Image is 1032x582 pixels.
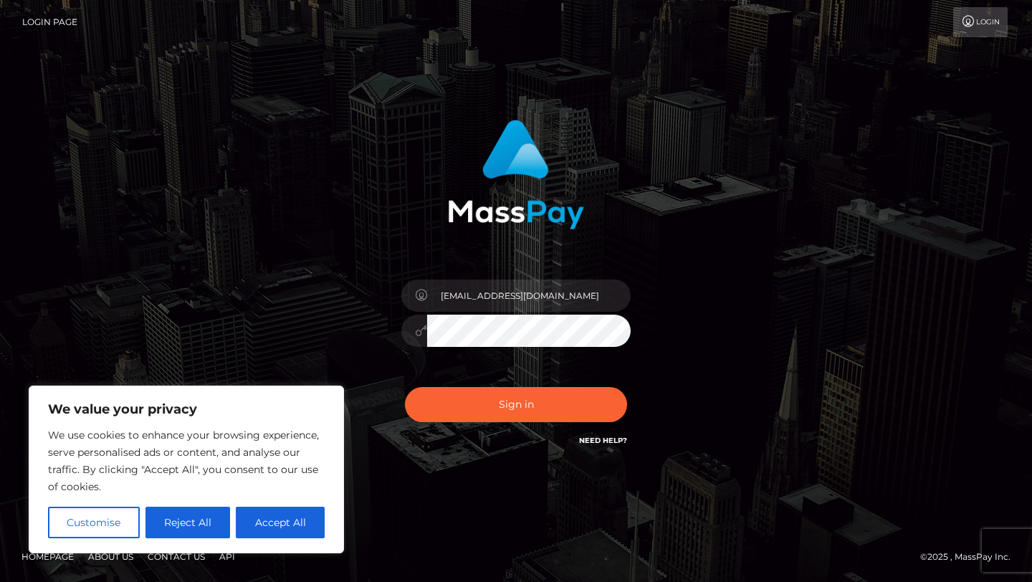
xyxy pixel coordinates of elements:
[405,387,627,422] button: Sign in
[448,120,584,229] img: MassPay Login
[48,401,325,418] p: We value your privacy
[29,386,344,553] div: We value your privacy
[22,7,77,37] a: Login Page
[214,545,241,568] a: API
[142,545,211,568] a: Contact Us
[82,545,139,568] a: About Us
[953,7,1008,37] a: Login
[16,545,80,568] a: Homepage
[236,507,325,538] button: Accept All
[48,507,140,538] button: Customise
[145,507,231,538] button: Reject All
[579,436,627,445] a: Need Help?
[920,549,1021,565] div: © 2025 , MassPay Inc.
[427,280,631,312] input: Username...
[48,426,325,495] p: We use cookies to enhance your browsing experience, serve personalised ads or content, and analys...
